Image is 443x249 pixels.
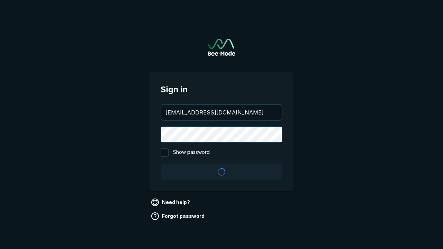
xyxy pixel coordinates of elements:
span: Sign in [161,83,282,96]
span: Show password [173,148,210,157]
a: Forgot password [150,211,207,222]
input: your@email.com [161,105,282,120]
img: See-Mode Logo [208,39,235,56]
a: Need help? [150,197,193,208]
a: Go to sign in [208,39,235,56]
